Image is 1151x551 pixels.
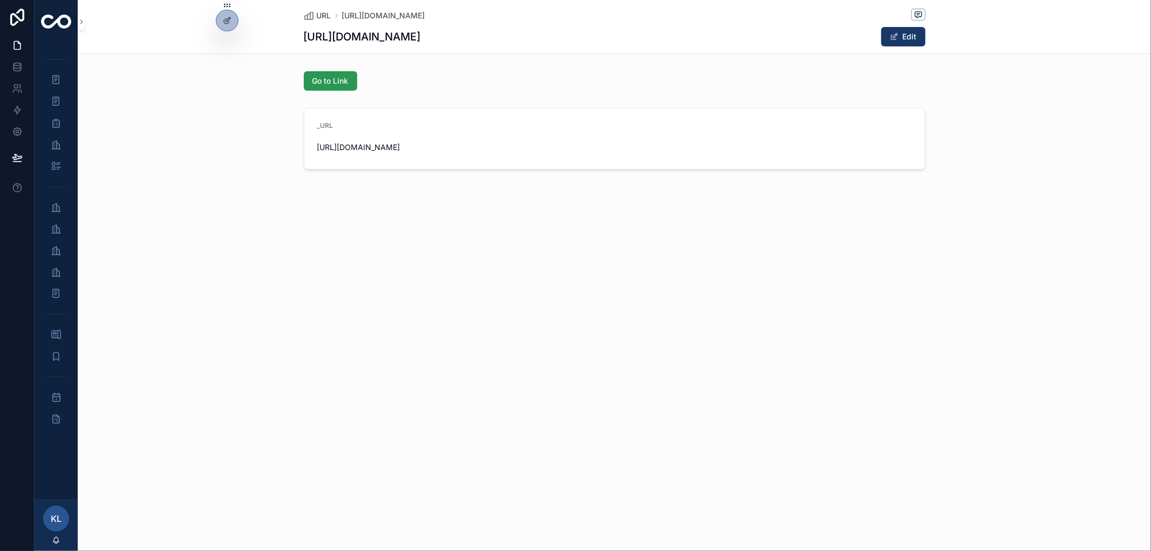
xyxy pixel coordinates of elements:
a: [URL][DOMAIN_NAME] [342,10,425,21]
span: Go to Link [312,76,349,86]
span: KL [51,512,62,525]
button: Go to Link [304,71,357,91]
span: _URL [317,121,333,130]
a: URL [304,10,331,21]
img: App logo [41,15,71,29]
button: Edit [881,27,925,46]
span: [URL][DOMAIN_NAME] [317,142,460,153]
h1: [URL][DOMAIN_NAME] [304,29,421,44]
span: URL [317,10,331,21]
div: scrollable content [35,43,78,443]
